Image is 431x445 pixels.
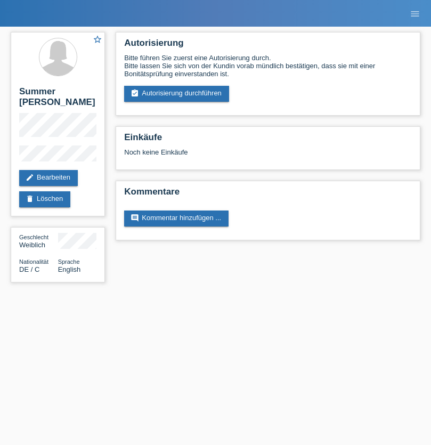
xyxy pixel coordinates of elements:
[93,35,102,44] i: star_border
[124,187,412,203] h2: Kommentare
[124,54,412,78] div: Bitte führen Sie zuerst eine Autorisierung durch. Bitte lassen Sie sich von der Kundin vorab münd...
[19,191,70,207] a: deleteLöschen
[131,214,139,222] i: comment
[58,258,80,265] span: Sprache
[58,265,81,273] span: English
[19,233,58,249] div: Weiblich
[93,35,102,46] a: star_border
[26,195,34,203] i: delete
[124,148,412,164] div: Noch keine Einkäufe
[124,38,412,54] h2: Autorisierung
[19,258,48,265] span: Nationalität
[19,265,39,273] span: Deutschland / C / 18.07.2014
[410,9,420,19] i: menu
[26,173,34,182] i: edit
[404,10,426,17] a: menu
[19,170,78,186] a: editBearbeiten
[124,211,229,226] a: commentKommentar hinzufügen ...
[124,86,229,102] a: assignment_turned_inAutorisierung durchführen
[19,234,48,240] span: Geschlecht
[124,132,412,148] h2: Einkäufe
[131,89,139,98] i: assignment_turned_in
[19,86,96,113] h2: Summer [PERSON_NAME]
